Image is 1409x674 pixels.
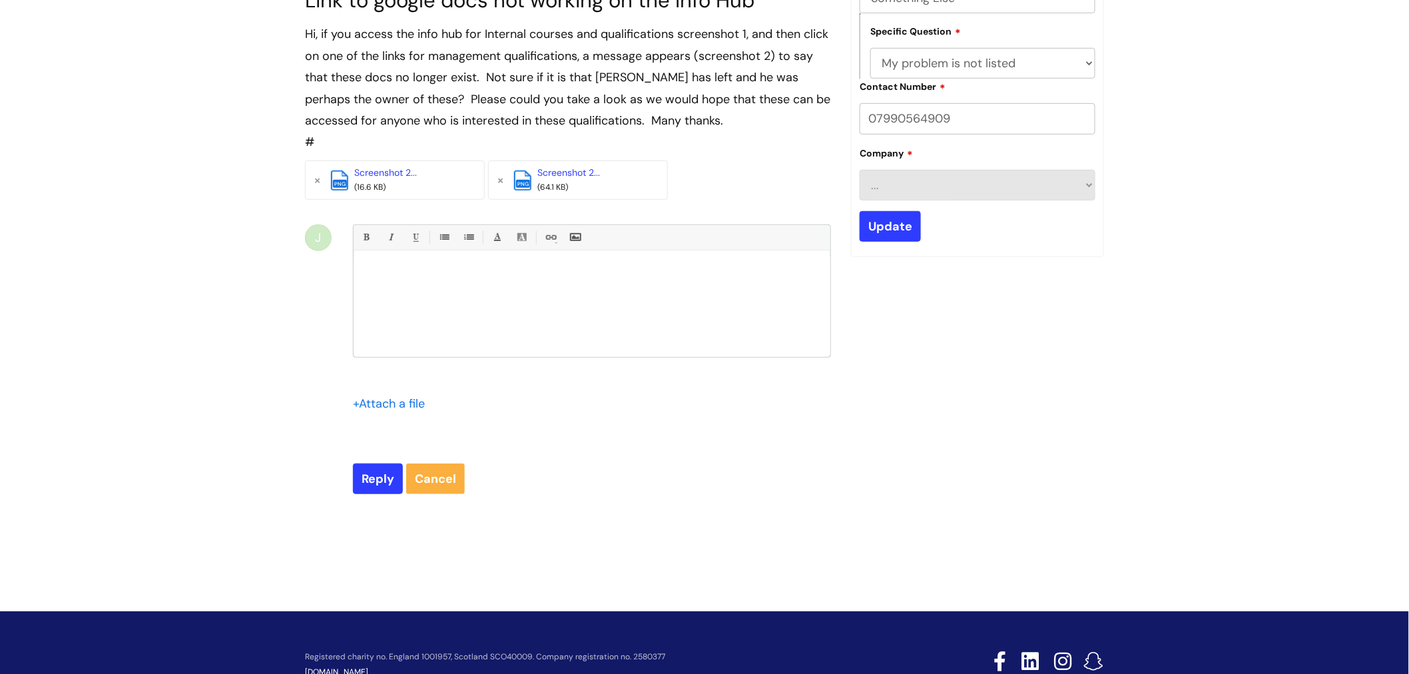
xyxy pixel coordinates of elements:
[354,180,461,195] div: (16.6 KB)
[305,23,831,153] div: #
[353,464,403,494] input: Reply
[435,229,452,246] a: • Unordered List (Ctrl-Shift-7)
[516,180,530,188] span: png
[567,229,583,246] a: Insert Image...
[537,167,600,178] a: Screenshot 2...
[513,229,530,246] a: Back Color
[333,180,347,188] span: png
[860,79,946,93] label: Contact Number
[860,211,921,242] input: Update
[860,146,913,159] label: Company
[382,229,399,246] a: Italic (Ctrl-I)
[537,180,644,195] div: (64.1 KB)
[542,229,559,246] a: Link
[354,167,417,178] a: Screenshot 2...
[353,393,433,414] div: Attach a file
[489,229,505,246] a: Font Color
[305,23,831,131] div: Hi, if you access the info hub for Internal courses and qualifications screenshot 1, and then cli...
[305,224,332,251] div: J
[305,653,899,661] p: Registered charity no. England 1001957, Scotland SCO40009. Company registration no. 2580377
[870,24,961,37] label: Specific Question
[407,229,423,246] a: Underline(Ctrl-U)
[406,464,465,494] a: Cancel
[460,229,477,246] a: 1. Ordered List (Ctrl-Shift-8)
[358,229,374,246] a: Bold (Ctrl-B)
